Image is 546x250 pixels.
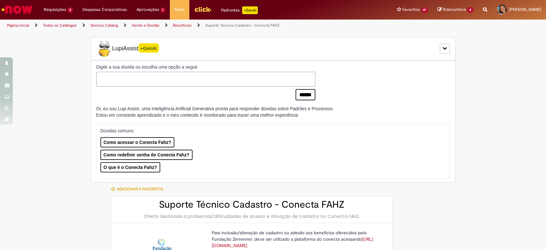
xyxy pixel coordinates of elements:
[5,20,359,31] ul: Trilhas de página
[132,23,159,28] a: Gente e Gestão
[67,7,73,13] span: 2
[100,162,160,172] button: O que é o Conecta Fahz?
[117,199,386,210] h2: Suporte Técnico Cadastro - Conecta FAHZ
[96,64,315,70] label: Digite a sua dúvida ou escolha uma opção a seguir
[509,7,541,12] span: [PERSON_NAME]
[111,182,167,196] button: Adicionar a Favoritos
[100,128,439,134] p: Dúvidas comuns:
[402,6,420,13] span: Favoritos
[96,41,112,57] img: Lupi
[443,6,466,13] span: Rascunhos
[91,37,455,60] div: LupiLupiAssist+GenAI
[467,7,473,13] span: 4
[100,150,193,160] button: Como redefinir senha do Conecta Fahz?
[7,23,29,28] a: Página inicial
[205,23,280,28] a: Suporte Técnico Cadastro - Conecta FAHZ
[1,3,34,16] img: ServiceNow
[117,187,163,192] span: Adicionar a Favoritos
[242,6,258,14] p: +GenAi
[138,43,159,53] span: +GenAI
[438,7,473,13] a: Rascunhos
[212,236,373,248] a: [URL][DOMAIN_NAME]
[96,105,334,118] div: Oi, eu sou Lupi Assist, uma Inteligência Artificial Generativa pronta para responder dúvidas sobr...
[137,6,159,13] span: Aprovações
[83,6,127,13] span: Despesas Corporativas
[117,213,386,220] div: Oferta destinada a problemas/dificuldades de acesso e ativação de cadastro no Conecta FAHZ.
[43,23,77,28] a: Todos os Catálogos
[100,137,175,147] button: Como acessar o Conecta Fahz?
[421,7,428,13] span: 47
[212,229,381,249] p: Para inclusão/alteração de cadastro ou adesão aos benefícios oferecidos pela Fundação Zerrenner, ...
[161,7,165,13] span: 1
[175,6,185,13] span: More
[96,41,159,57] span: LupiAssist
[91,23,118,28] a: Service Catalog
[173,23,192,28] a: Benefícios
[44,6,66,13] span: Requisições
[194,4,211,14] img: click_logo_yellow_360x200.png
[221,6,258,14] div: Padroniza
